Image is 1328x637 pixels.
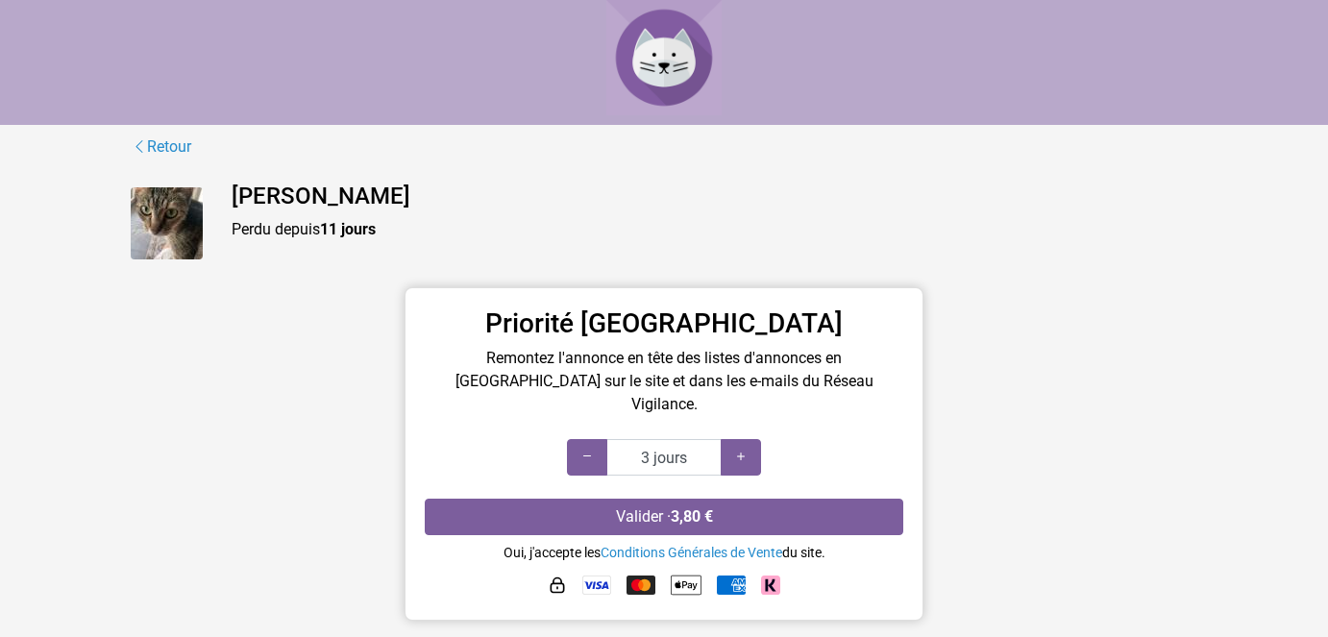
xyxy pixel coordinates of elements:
img: Mastercard [627,576,655,595]
strong: 3,80 € [671,507,713,526]
p: Remontez l'annonce en tête des listes d'annonces en [GEOGRAPHIC_DATA] sur le site et dans les e-m... [425,347,903,416]
img: Klarna [761,576,780,595]
h4: [PERSON_NAME] [232,183,1197,210]
a: Conditions Générales de Vente [601,545,782,560]
img: Visa [582,576,611,595]
img: Apple Pay [671,570,701,600]
strong: 11 jours [320,220,376,238]
a: Retour [131,135,192,159]
button: Valider ·3,80 € [425,499,903,535]
img: HTTPS : paiement sécurisé [548,576,567,595]
img: American Express [717,576,746,595]
small: Oui, j'accepte les du site. [504,545,825,560]
p: Perdu depuis [232,218,1197,241]
h3: Priorité [GEOGRAPHIC_DATA] [425,307,903,340]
